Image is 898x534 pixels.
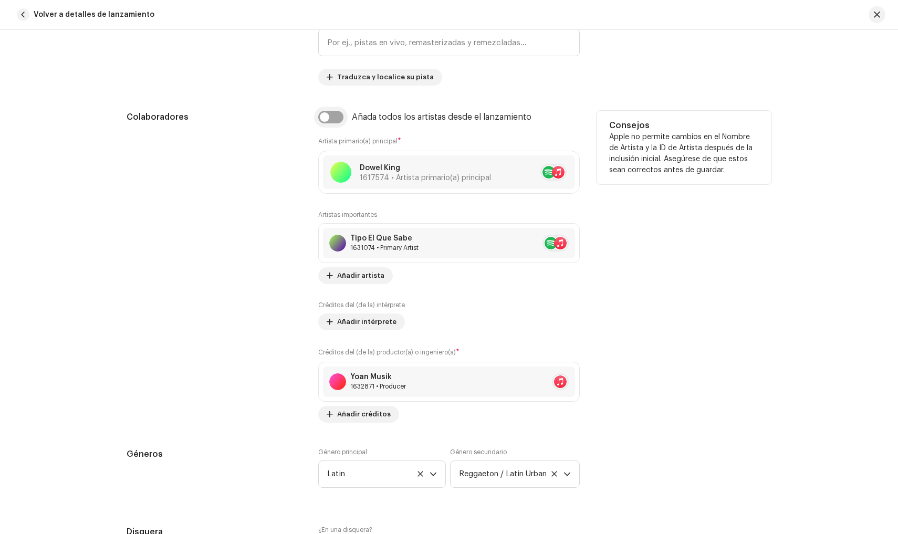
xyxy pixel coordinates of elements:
[360,174,491,182] span: 1617574 • Artista primario(a) principal
[350,382,406,391] div: Producer
[352,113,531,121] div: Añada todos los artistas desde el lanzamiento
[318,301,405,309] label: Créditos del (de la) intérprete
[318,138,398,144] small: Artista primario(a) principal
[350,373,406,381] div: Yoan Musik
[318,406,399,423] button: Añadir créditos
[318,313,405,330] button: Añadir intérprete
[337,67,434,88] span: Traduzca y localice su pista
[337,311,396,332] span: Añadir intérprete
[318,69,442,86] button: Traduzca y localice su pista
[127,111,301,123] h5: Colaboradores
[609,119,759,132] h5: Consejos
[318,448,367,456] label: Género principal
[318,29,580,56] input: Por ej., pistas en vivo, remasterizadas y remezcladas...
[350,234,419,243] div: Tipo El Que Sabe
[318,349,456,355] small: Créditos del (de la) productor(a) o ingeniero(a)
[327,461,430,487] span: Latin
[337,404,391,425] span: Añadir créditos
[459,461,563,487] span: Reggaeton / Latin Urban
[127,448,301,460] h5: Géneros
[609,132,759,176] p: Apple no permite cambios en el Nombre de Artista y la ID de Artista después de la inclusión inici...
[450,448,507,456] label: Género secundario
[318,211,377,219] label: Artistas importantes
[318,526,580,534] label: ¿En una disquera?
[350,244,419,252] div: Primary Artist
[430,461,437,487] div: dropdown trigger
[337,265,384,286] span: Añadir artista
[563,461,571,487] div: dropdown trigger
[318,267,393,284] button: Añadir artista
[360,163,491,174] p: Dowel King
